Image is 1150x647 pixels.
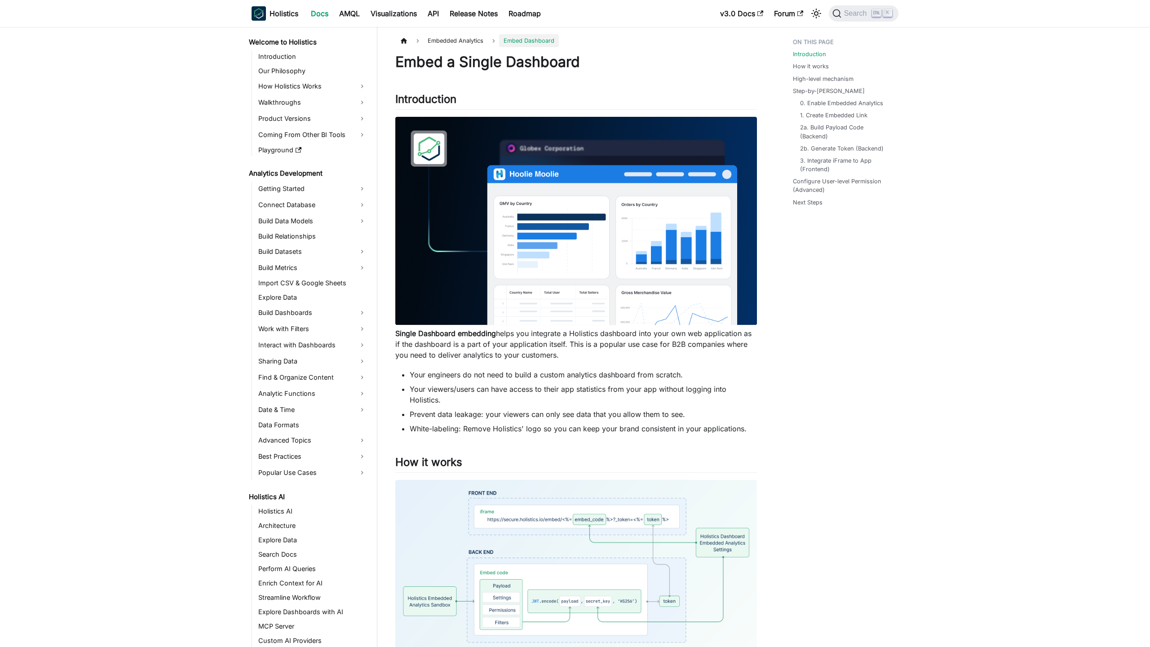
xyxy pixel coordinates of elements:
[715,6,769,21] a: v3.0 Docs
[256,338,369,352] a: Interact with Dashboards
[256,128,369,142] a: Coming From Other BI Tools
[365,6,422,21] a: Visualizations
[256,370,369,385] a: Find & Organize Content
[256,322,369,336] a: Work with Filters
[800,156,889,173] a: 3. Integrate iFrame to App (Frontend)
[243,27,377,647] nav: Docs sidebar
[270,8,298,19] b: Holistics
[410,384,757,405] li: Your viewers/users can have access to their app statistics from your app without logging into Hol...
[256,198,369,212] a: Connect Database
[256,244,369,259] a: Build Datasets
[256,386,369,401] a: Analytic Functions
[256,291,369,304] a: Explore Data
[252,6,298,21] a: HolisticsHolistics
[423,34,488,47] span: Embedded Analytics
[256,306,369,320] a: Build Dashboards
[395,34,412,47] a: Home page
[246,491,369,503] a: Holistics AI
[793,75,854,83] a: High-level mechanism
[395,34,757,47] nav: Breadcrumbs
[800,111,867,120] a: 1. Create Embedded Link
[395,328,757,360] p: helps you integrate a Holistics dashboard into your own web application as if the dashboard is a ...
[334,6,365,21] a: AMQL
[410,409,757,420] li: Prevent data leakage: your viewers can only see data that you allow them to see.
[395,456,757,473] h2: How it works
[256,449,369,464] a: Best Practices
[769,6,809,21] a: Forum
[395,53,757,71] h1: Embed a Single Dashboard
[395,117,757,325] img: Embedded Dashboard
[256,563,369,575] a: Perform AI Queries
[503,6,546,21] a: Roadmap
[256,111,369,126] a: Product Versions
[883,9,892,17] kbd: K
[256,519,369,532] a: Architecture
[256,433,369,448] a: Advanced Topics
[256,634,369,647] a: Custom AI Providers
[256,591,369,604] a: Streamline Workflow
[256,577,369,589] a: Enrich Context for AI
[444,6,503,21] a: Release Notes
[256,403,369,417] a: Date & Time
[256,606,369,618] a: Explore Dashboards with AI
[256,505,369,518] a: Holistics AI
[305,6,334,21] a: Docs
[256,277,369,289] a: Import CSV & Google Sheets
[256,419,369,431] a: Data Formats
[256,354,369,368] a: Sharing Data
[499,34,559,47] span: Embed Dashboard
[422,6,444,21] a: API
[252,6,266,21] img: Holistics
[256,182,369,196] a: Getting Started
[793,62,829,71] a: How it works
[256,548,369,561] a: Search Docs
[256,144,369,156] a: Playground
[256,95,369,110] a: Walkthroughs
[793,198,823,207] a: Next Steps
[395,329,496,338] strong: Single Dashboard embedding
[410,423,757,434] li: White-labeling: Remove Holistics' logo so you can keep your brand consistent in your applications.
[793,50,826,58] a: Introduction
[256,50,369,63] a: Introduction
[793,87,865,95] a: Step-by-[PERSON_NAME]
[829,5,898,22] button: Search (Ctrl+K)
[256,214,369,228] a: Build Data Models
[256,230,369,243] a: Build Relationships
[256,261,369,275] a: Build Metrics
[800,144,884,153] a: 2b. Generate Token (Backend)
[800,123,889,140] a: 2a. Build Payload Code (Backend)
[793,177,893,194] a: Configure User-level Permission (Advanced)
[256,65,369,77] a: Our Philosophy
[256,534,369,546] a: Explore Data
[256,465,369,480] a: Popular Use Cases
[256,79,369,93] a: How Holistics Works
[395,93,757,110] h2: Introduction
[841,9,872,18] span: Search
[800,99,883,107] a: 0. Enable Embedded Analytics
[410,369,757,380] li: Your engineers do not need to build a custom analytics dashboard from scratch.
[246,167,369,180] a: Analytics Development
[809,6,823,21] button: Switch between dark and light mode (currently light mode)
[246,36,369,49] a: Welcome to Holistics
[256,620,369,633] a: MCP Server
